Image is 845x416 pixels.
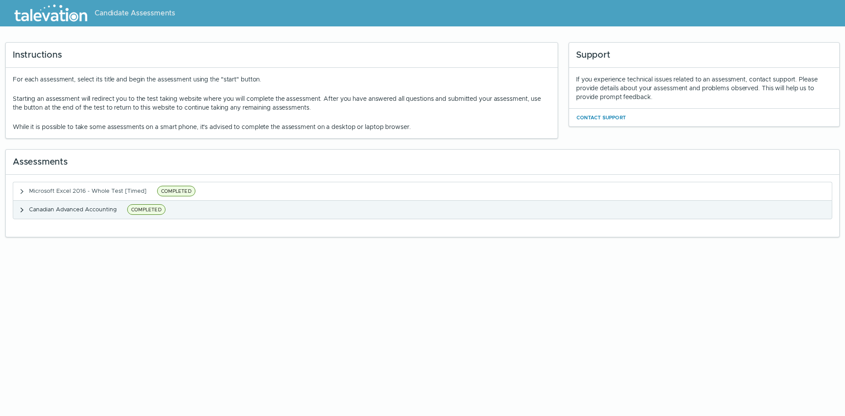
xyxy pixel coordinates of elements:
[576,112,626,123] button: Contact Support
[127,204,165,215] span: COMPLETED
[157,186,195,196] span: COMPLETED
[576,75,832,101] div: If you experience technical issues related to an assessment, contact support. Please provide deta...
[13,122,551,131] p: While it is possible to take some assessments on a smart phone, it's advised to complete the asse...
[13,94,551,112] p: Starting an assessment will redirect you to the test taking website where you will complete the a...
[29,187,147,195] span: Microsoft Excel 2016 - Whole Test [Timed]
[13,75,551,131] div: For each assessment, select its title and begin the assessment using the "start" button.
[6,43,558,68] div: Instructions
[11,2,91,24] img: Talevation_Logo_Transparent_white.png
[569,43,839,68] div: Support
[45,7,58,14] span: Help
[29,206,117,213] span: Canadian Advanced Accounting
[6,150,839,175] div: Assessments
[13,201,832,219] button: Canadian Advanced AccountingCOMPLETED
[13,182,832,200] button: Microsoft Excel 2016 - Whole Test [Timed]COMPLETED
[95,8,175,18] span: Candidate Assessments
